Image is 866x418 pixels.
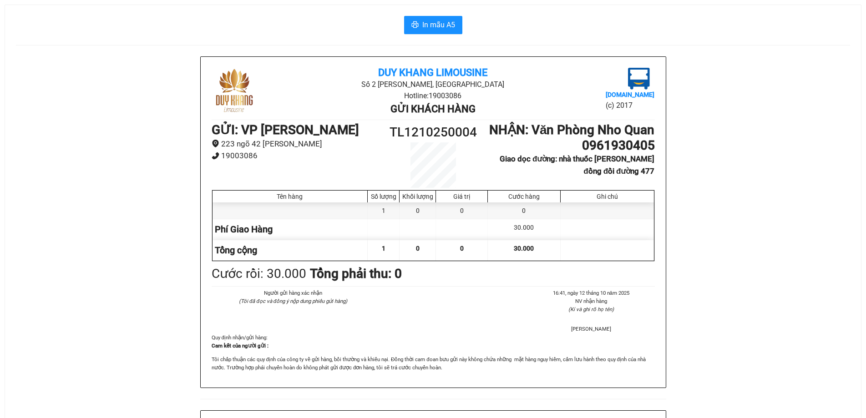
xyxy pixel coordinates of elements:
b: Gửi khách hàng [390,103,476,115]
li: Người gửi hàng xác nhận [230,289,357,297]
span: 0 [460,245,464,252]
li: 19003086 [212,150,378,162]
span: In mẫu A5 [422,19,455,30]
h1: 0961930405 [488,138,654,153]
div: Cước rồi : 30.000 [212,264,306,284]
h1: TL1210250004 [378,122,489,142]
div: 0 [488,202,560,219]
button: printerIn mẫu A5 [404,16,462,34]
i: (Tôi đã đọc và đồng ý nộp dung phiếu gửi hàng) [239,298,347,304]
li: 223 ngõ 42 [PERSON_NAME] [212,138,378,150]
div: Số lượng [370,193,397,200]
p: Tôi chấp thuận các quy định của công ty về gửi hàng, bồi thường và khiếu nại. Đồng thời cam đoan ... [212,355,655,372]
li: 16:41, ngày 12 tháng 10 năm 2025 [527,289,654,297]
li: NV nhận hàng [527,297,654,305]
span: 0 [416,245,420,252]
b: Giao dọc đường: nhà thuốc [PERSON_NAME] đồng đồi đường 477 [500,154,654,176]
strong: Cam kết của người gửi : [212,342,268,349]
b: Duy Khang Limousine [378,67,487,78]
b: GỬI : VP [PERSON_NAME] [212,122,359,137]
b: Tổng phải thu: 0 [310,266,402,281]
div: Cước hàng [490,193,557,200]
b: NHẬN : Văn Phòng Nho Quan [489,122,655,137]
div: 0 [436,202,488,219]
div: 30.000 [488,219,560,240]
li: (c) 2017 [606,100,654,111]
i: (Kí và ghi rõ họ tên) [568,306,614,312]
b: [DOMAIN_NAME] [606,91,654,98]
div: 0 [400,202,436,219]
li: Hotline: 19003086 [285,90,581,101]
span: 30.000 [514,245,534,252]
div: Tên hàng [215,193,365,200]
span: environment [212,140,219,147]
div: Phí Giao Hàng [213,219,368,240]
img: logo.jpg [628,68,650,90]
div: Quy định nhận/gửi hàng : [212,333,655,372]
span: phone [212,152,219,160]
span: Tổng cộng [215,245,257,256]
div: Ghi chú [563,193,652,200]
div: Khối lượng [402,193,433,200]
img: logo.jpg [212,68,257,113]
div: Giá trị [438,193,485,200]
span: 1 [382,245,385,252]
li: [PERSON_NAME] [527,325,654,333]
div: 1 [368,202,400,219]
li: Số 2 [PERSON_NAME], [GEOGRAPHIC_DATA] [285,79,581,90]
span: printer [411,21,419,30]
